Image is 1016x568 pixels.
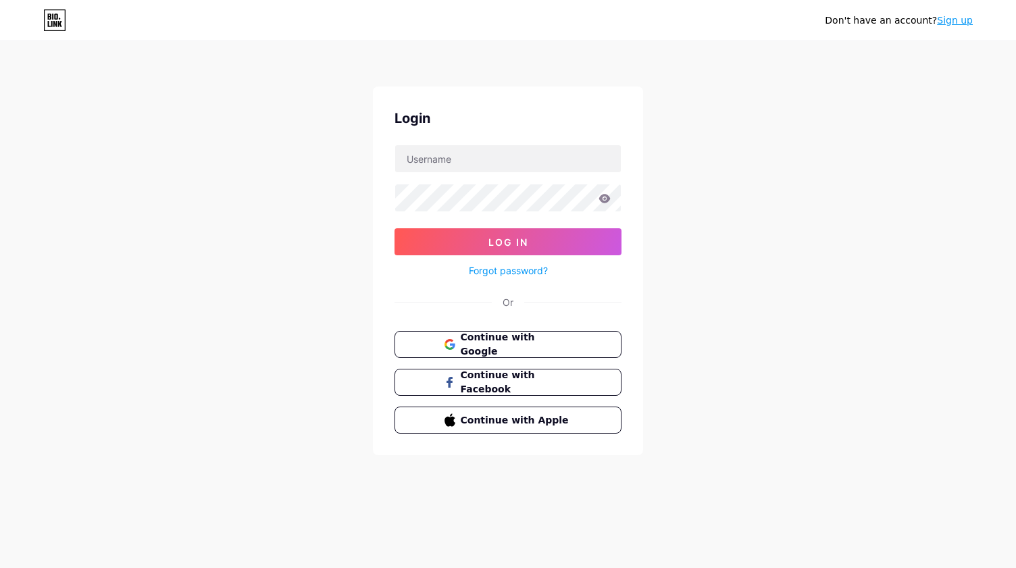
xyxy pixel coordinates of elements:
button: Log In [395,228,621,255]
a: Forgot password? [469,263,548,278]
span: Continue with Facebook [461,368,572,396]
button: Continue with Facebook [395,369,621,396]
input: Username [395,145,621,172]
span: Continue with Google [461,330,572,359]
div: Login [395,108,621,128]
a: Sign up [937,15,973,26]
div: Or [503,295,513,309]
span: Continue with Apple [461,413,572,428]
span: Log In [488,236,528,248]
div: Don't have an account? [825,14,973,28]
button: Continue with Apple [395,407,621,434]
button: Continue with Google [395,331,621,358]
